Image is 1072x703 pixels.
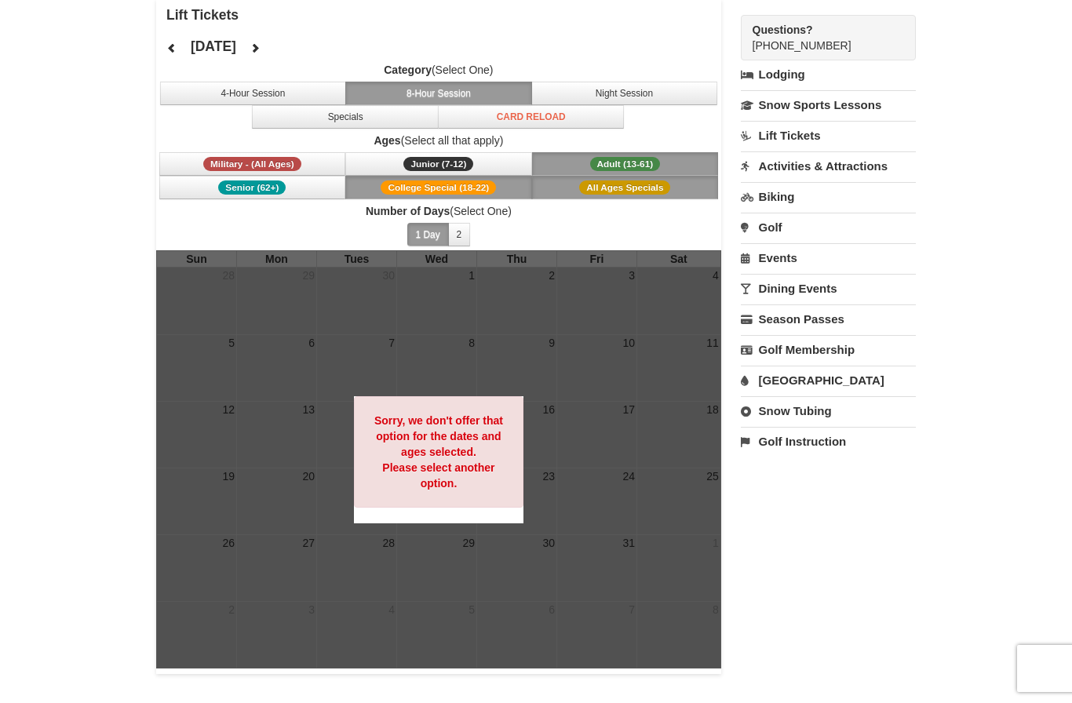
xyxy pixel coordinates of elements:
strong: Number of Days [366,205,450,217]
a: Lift Tickets [741,121,916,150]
button: 8-Hour Session [345,82,532,105]
span: College Special (18-22) [381,180,496,195]
button: Junior (7-12) [345,152,532,176]
label: (Select all that apply) [156,133,721,148]
label: (Select One) [156,203,721,219]
button: Card Reload [438,105,625,129]
span: All Ages Specials [579,180,670,195]
a: Events [741,243,916,272]
span: Military - (All Ages) [203,157,301,171]
a: Dining Events [741,274,916,303]
a: Golf Membership [741,335,916,364]
a: [GEOGRAPHIC_DATA] [741,366,916,395]
button: College Special (18-22) [345,176,532,199]
a: Golf [741,213,916,242]
span: Senior (62+) [218,180,286,195]
button: 2 [448,223,471,246]
a: Season Passes [741,304,916,333]
a: Snow Sports Lessons [741,90,916,119]
button: Specials [252,105,439,129]
button: Senior (62+) [159,176,346,199]
a: Activities & Attractions [741,151,916,180]
button: 1 Day [407,223,449,246]
span: Adult (13-61) [590,157,661,171]
strong: Questions? [753,24,813,36]
button: Night Session [531,82,718,105]
button: Adult (13-61) [532,152,719,176]
a: Snow Tubing [741,396,916,425]
strong: Category [384,64,432,76]
button: 4-Hour Session [160,82,347,105]
span: [PHONE_NUMBER] [753,22,888,52]
strong: Ages [374,134,400,147]
h4: Lift Tickets [166,7,721,23]
button: All Ages Specials [532,176,719,199]
a: Biking [741,182,916,211]
button: Military - (All Ages) [159,152,346,176]
a: Golf Instruction [741,427,916,456]
h4: [DATE] [191,38,236,54]
label: (Select One) [156,62,721,78]
strong: Sorry, we don't offer that option for the dates and ages selected. Please select another option. [374,414,503,490]
a: Lodging [741,60,916,89]
span: Junior (7-12) [403,157,473,171]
